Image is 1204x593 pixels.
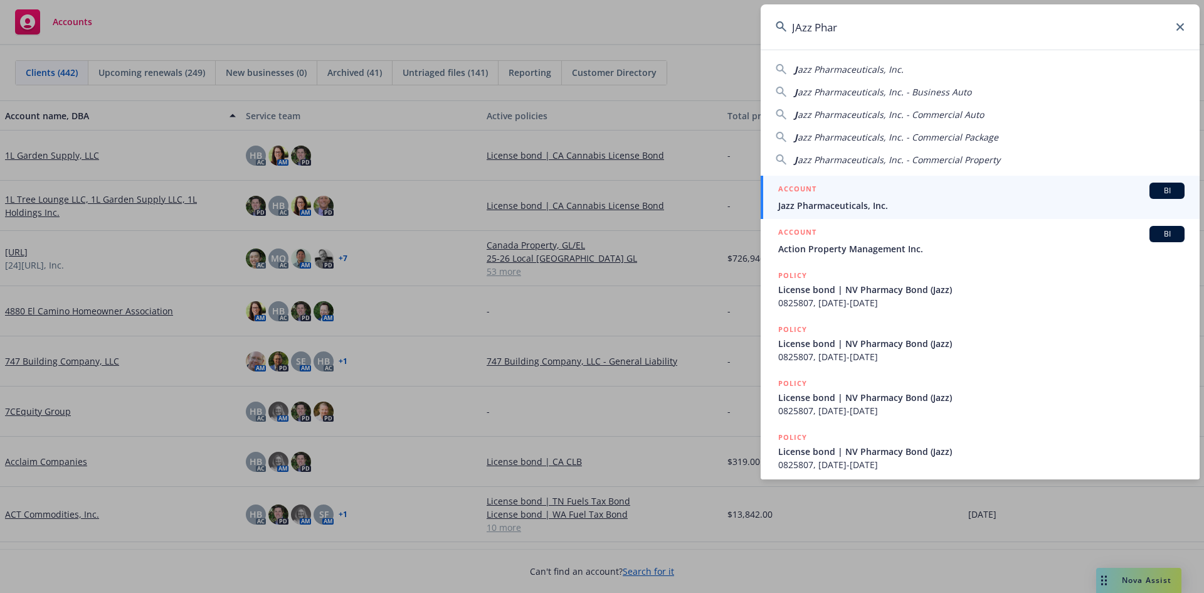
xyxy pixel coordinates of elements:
[761,176,1200,219] a: ACCOUNTBIJazz Pharmaceuticals, Inc.
[778,242,1185,255] span: Action Property Management Inc.
[795,86,798,98] span: J
[798,131,998,143] span: azz Pharmaceuticals, Inc. - Commercial Package
[778,377,807,390] h5: POLICY
[1154,185,1180,196] span: BI
[778,337,1185,350] span: License bond | NV Pharmacy Bond (Jazz)
[1154,228,1180,240] span: BI
[761,424,1200,478] a: POLICYLicense bond | NV Pharmacy Bond (Jazz)0825807, [DATE]-[DATE]
[798,86,971,98] span: azz Pharmaceuticals, Inc. - Business Auto
[778,226,816,241] h5: ACCOUNT
[778,283,1185,296] span: License bond | NV Pharmacy Bond (Jazz)
[795,109,798,120] span: J
[761,219,1200,262] a: ACCOUNTBIAction Property Management Inc.
[778,269,807,282] h5: POLICY
[798,154,1000,166] span: azz Pharmaceuticals, Inc. - Commercial Property
[778,350,1185,363] span: 0825807, [DATE]-[DATE]
[778,391,1185,404] span: License bond | NV Pharmacy Bond (Jazz)
[761,370,1200,424] a: POLICYLicense bond | NV Pharmacy Bond (Jazz)0825807, [DATE]-[DATE]
[761,316,1200,370] a: POLICYLicense bond | NV Pharmacy Bond (Jazz)0825807, [DATE]-[DATE]
[778,445,1185,458] span: License bond | NV Pharmacy Bond (Jazz)
[798,63,904,75] span: azz Pharmaceuticals, Inc.
[795,154,798,166] span: J
[795,63,798,75] span: J
[798,109,984,120] span: azz Pharmaceuticals, Inc. - Commercial Auto
[778,199,1185,212] span: Jazz Pharmaceuticals, Inc.
[795,131,798,143] span: J
[778,458,1185,471] span: 0825807, [DATE]-[DATE]
[778,296,1185,309] span: 0825807, [DATE]-[DATE]
[778,404,1185,417] span: 0825807, [DATE]-[DATE]
[778,183,816,198] h5: ACCOUNT
[761,4,1200,50] input: Search...
[761,262,1200,316] a: POLICYLicense bond | NV Pharmacy Bond (Jazz)0825807, [DATE]-[DATE]
[778,431,807,444] h5: POLICY
[778,323,807,336] h5: POLICY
